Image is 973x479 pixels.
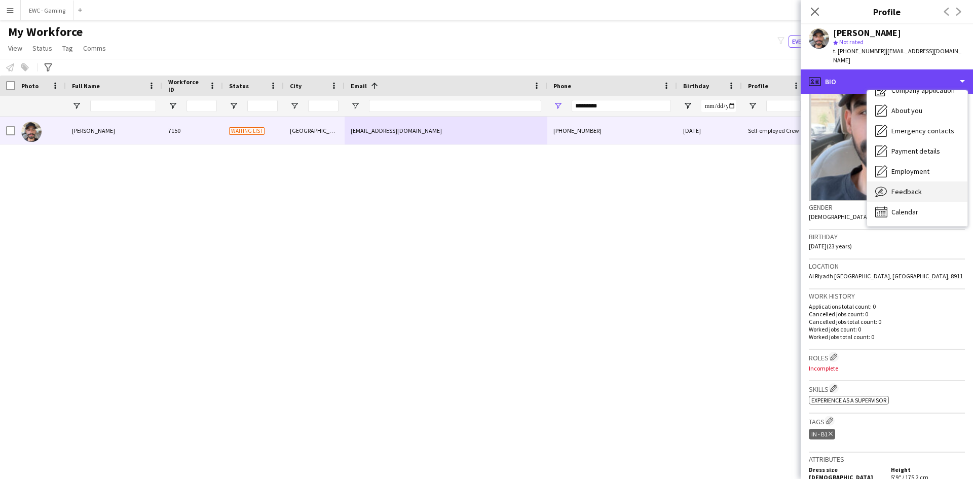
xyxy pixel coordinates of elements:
[62,44,73,53] span: Tag
[553,101,563,110] button: Open Filter Menu
[809,272,963,280] span: Al Riyadh [GEOGRAPHIC_DATA], [GEOGRAPHIC_DATA], 8911
[891,187,922,196] span: Feedback
[229,82,249,90] span: Status
[811,396,886,404] span: Experience as a Supervisor
[809,318,965,325] p: Cancelled jobs total count: 0
[72,101,81,110] button: Open Filter Menu
[229,127,265,135] span: Waiting list
[809,262,965,271] h3: Location
[867,121,967,141] div: Emergency contacts
[21,82,39,90] span: Photo
[32,44,52,53] span: Status
[369,100,541,112] input: Email Filter Input
[345,117,547,144] div: [EMAIL_ADDRESS][DOMAIN_NAME]
[28,42,56,55] a: Status
[891,86,955,95] span: Company application
[809,416,965,426] h3: Tags
[789,35,839,48] button: Everyone8,133
[833,28,901,38] div: [PERSON_NAME]
[809,49,965,201] img: Crew avatar or photo
[21,1,74,20] button: EWC - Gaming
[58,42,77,55] a: Tag
[867,181,967,202] div: Feedback
[809,429,835,439] div: IN - B1
[683,82,709,90] span: Birthday
[809,455,965,464] h3: Attributes
[809,383,965,394] h3: Skills
[809,364,965,372] p: Incomplete
[809,213,869,220] span: [DEMOGRAPHIC_DATA]
[891,207,918,216] span: Calendar
[351,101,360,110] button: Open Filter Menu
[90,100,156,112] input: Full Name Filter Input
[701,100,736,112] input: Birthday Filter Input
[748,82,768,90] span: Profile
[809,203,965,212] h3: Gender
[839,38,864,46] span: Not rated
[547,117,677,144] div: [PHONE_NUMBER]
[572,100,671,112] input: Phone Filter Input
[833,47,961,64] span: | [EMAIL_ADDRESS][DOMAIN_NAME]
[748,101,757,110] button: Open Filter Menu
[83,44,106,53] span: Comms
[891,126,954,135] span: Emergency contacts
[867,161,967,181] div: Employment
[809,333,965,341] p: Worked jobs total count: 0
[833,47,886,55] span: t. [PHONE_NUMBER]
[867,202,967,222] div: Calendar
[168,78,205,93] span: Workforce ID
[766,100,801,112] input: Profile Filter Input
[683,101,692,110] button: Open Filter Menu
[8,44,22,53] span: View
[553,82,571,90] span: Phone
[42,61,54,73] app-action-btn: Advanced filters
[308,100,339,112] input: City Filter Input
[742,117,807,144] div: Self-employed Crew
[284,117,345,144] div: [GEOGRAPHIC_DATA]
[8,24,83,40] span: My Workforce
[801,69,973,94] div: Bio
[72,127,115,134] span: [PERSON_NAME]
[168,101,177,110] button: Open Filter Menu
[186,100,217,112] input: Workforce ID Filter Input
[809,325,965,333] p: Worked jobs count: 0
[809,232,965,241] h3: Birthday
[867,141,967,161] div: Payment details
[809,310,965,318] p: Cancelled jobs count: 0
[891,146,940,156] span: Payment details
[247,100,278,112] input: Status Filter Input
[229,101,238,110] button: Open Filter Menu
[72,82,100,90] span: Full Name
[351,82,367,90] span: Email
[677,117,742,144] div: [DATE]
[809,291,965,301] h3: Work history
[809,352,965,362] h3: Roles
[891,466,965,473] h5: Height
[867,100,967,121] div: About you
[891,167,929,176] span: Employment
[21,122,42,142] img: Rakan Ali
[162,117,223,144] div: 7150
[801,5,973,18] h3: Profile
[4,42,26,55] a: View
[809,242,852,250] span: [DATE] (23 years)
[809,303,965,310] p: Applications total count: 0
[290,82,302,90] span: City
[79,42,110,55] a: Comms
[867,80,967,100] div: Company application
[891,106,922,115] span: About you
[290,101,299,110] button: Open Filter Menu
